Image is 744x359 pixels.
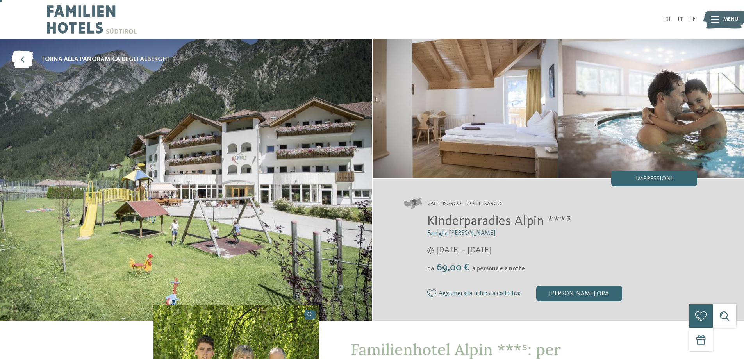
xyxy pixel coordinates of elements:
span: Kinderparadies Alpin ***ˢ [427,214,571,228]
span: 69,00 € [435,263,471,273]
span: [DATE] – [DATE] [436,245,491,256]
span: a persona e a notte [472,266,525,272]
a: torna alla panoramica degli alberghi [12,51,169,68]
div: [PERSON_NAME] ora [536,286,622,301]
span: Impressioni [636,176,673,182]
a: DE [664,16,672,23]
span: Menu [723,16,739,23]
span: Aggiungi alla richiesta collettiva [439,290,521,297]
img: Il family hotel a Vipiteno per veri intenditori [373,39,558,178]
i: Orari d'apertura estate [427,247,434,254]
a: IT [678,16,683,23]
a: EN [689,16,697,23]
img: Il family hotel a Vipiteno per veri intenditori [558,39,744,178]
span: Valle Isarco – Colle Isarco [427,200,501,208]
span: torna alla panoramica degli alberghi [41,55,169,64]
span: da [427,266,434,272]
span: Famiglia [PERSON_NAME] [427,230,495,236]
